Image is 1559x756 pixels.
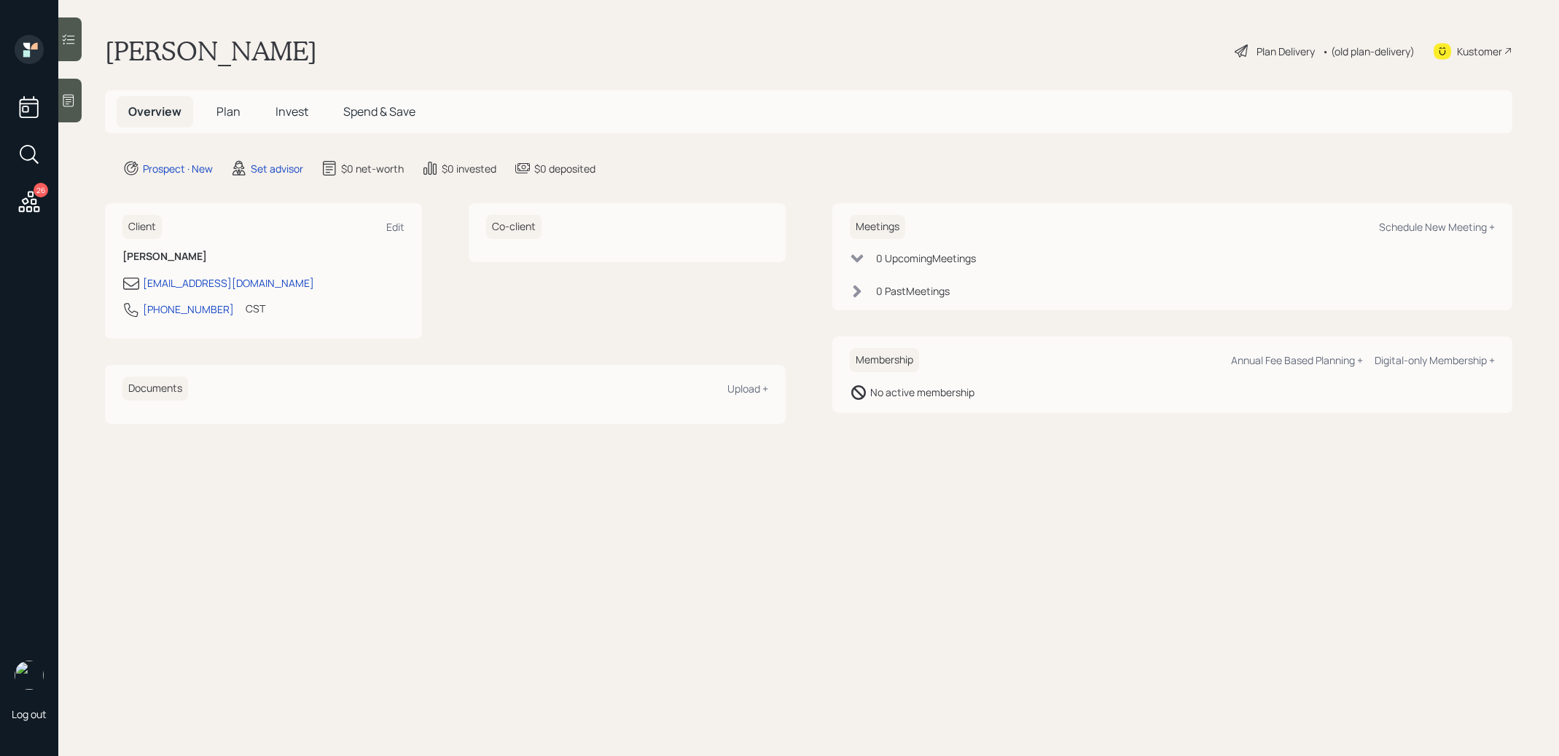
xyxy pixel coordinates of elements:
[850,215,905,239] h6: Meetings
[122,251,405,263] h6: [PERSON_NAME]
[727,382,768,395] div: Upload +
[122,377,188,401] h6: Documents
[486,215,542,239] h6: Co-client
[251,161,303,176] div: Set advisor
[1257,44,1315,59] div: Plan Delivery
[1375,353,1495,367] div: Digital-only Membership +
[341,161,404,176] div: $0 net-worth
[216,103,241,119] span: Plan
[343,103,415,119] span: Spend & Save
[442,161,496,176] div: $0 invested
[122,215,162,239] h6: Client
[870,385,974,400] div: No active membership
[246,301,265,316] div: CST
[12,707,47,721] div: Log out
[143,275,314,291] div: [EMAIL_ADDRESS][DOMAIN_NAME]
[534,161,595,176] div: $0 deposited
[850,348,919,372] h6: Membership
[386,220,405,234] div: Edit
[34,183,48,197] div: 26
[1457,44,1502,59] div: Kustomer
[143,302,234,317] div: [PHONE_NUMBER]
[876,283,950,299] div: 0 Past Meeting s
[1322,44,1415,59] div: • (old plan-delivery)
[105,35,317,67] h1: [PERSON_NAME]
[143,161,213,176] div: Prospect · New
[1231,353,1363,367] div: Annual Fee Based Planning +
[876,251,976,266] div: 0 Upcoming Meeting s
[15,661,44,690] img: treva-nostdahl-headshot.png
[1379,220,1495,234] div: Schedule New Meeting +
[128,103,181,119] span: Overview
[276,103,308,119] span: Invest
